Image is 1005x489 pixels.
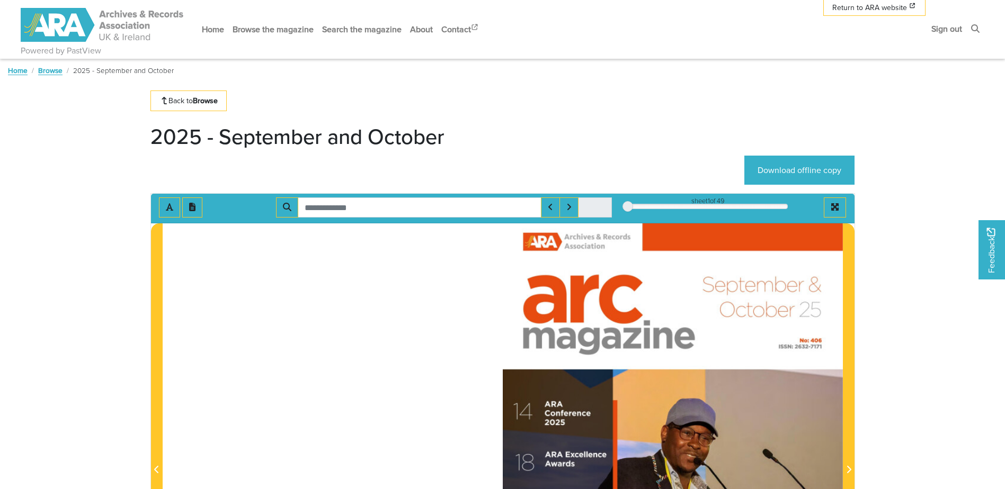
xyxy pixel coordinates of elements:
span: Return to ARA website [832,2,907,13]
span: 1 [708,196,710,206]
h1: 2025 - September and October [150,124,444,149]
span: Feedback [985,228,998,273]
img: ARA - ARC Magazine | Powered by PastView [21,8,185,42]
div: sheet of 49 [628,196,788,206]
a: Would you like to provide feedback? [979,220,1005,279]
a: Browse [38,65,63,76]
span: 2025 - September and October [73,65,174,76]
a: ARA - ARC Magazine | Powered by PastView logo [21,2,185,48]
button: Toggle text selection (Alt+T) [159,197,180,218]
a: About [406,15,437,43]
a: Contact [437,15,484,43]
strong: Browse [193,95,218,106]
a: Home [198,15,228,43]
a: Search the magazine [318,15,406,43]
a: Powered by PastView [21,44,101,57]
a: Back toBrowse [150,90,227,111]
button: Open transcription window [182,197,202,218]
button: Full screen mode [824,197,846,218]
a: Sign out [927,15,966,43]
a: Download offline copy [744,156,855,185]
input: Search for [298,197,541,218]
a: Browse the magazine [228,15,318,43]
button: Next Match [559,197,579,218]
a: Home [8,65,28,76]
button: Search [276,197,298,218]
button: Previous Match [541,197,560,218]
